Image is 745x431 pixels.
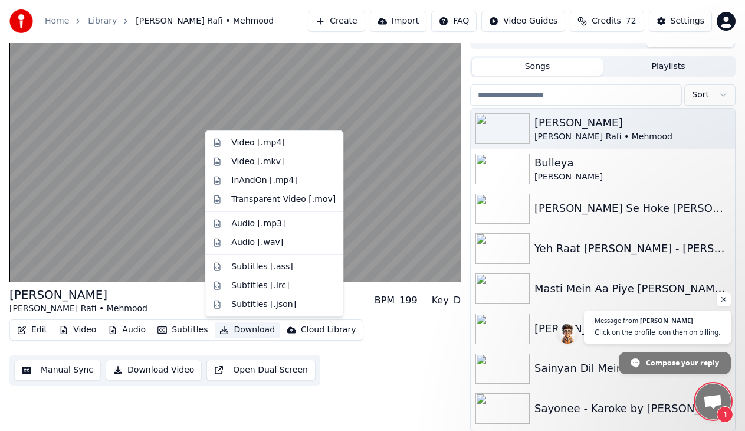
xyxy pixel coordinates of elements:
div: Subtitles [.lrc] [231,280,289,292]
div: Sainyan Dil Mein Aana Re - [PERSON_NAME] - Karaoke by [PERSON_NAME] [534,360,730,377]
span: [PERSON_NAME] [640,317,693,324]
span: [PERSON_NAME] Rafi • Mehmood [136,15,274,27]
div: [PERSON_NAME] [9,286,147,303]
button: Open Dual Screen [206,360,316,381]
div: Sayonee - Karoke by [PERSON_NAME] - Practice [534,400,730,417]
div: BPM [375,293,395,308]
nav: breadcrumb [45,15,274,27]
div: [PERSON_NAME] Rafi • Mehmood [9,303,147,315]
button: Credits72 [570,11,644,32]
div: Subtitles [.ass] [231,261,293,273]
div: Settings [671,15,704,27]
span: Compose your reply [646,352,719,373]
button: Download Video [106,360,202,381]
div: Audio [.mp3] [231,218,285,230]
button: Import [370,11,426,32]
div: InAndOn [.mp4] [231,175,297,187]
div: [PERSON_NAME] Se Hoke [PERSON_NAME] by [PERSON_NAME] [534,200,730,217]
div: Video [.mkv] [231,156,284,168]
button: Edit [12,322,52,338]
button: Video Guides [481,11,565,32]
div: Transparent Video [.mov] [231,194,336,205]
div: 199 [399,293,418,308]
span: 72 [626,15,636,27]
button: Video [54,322,101,338]
span: Message from [595,317,638,324]
button: Manual Sync [14,360,101,381]
a: Home [45,15,69,27]
button: Create [308,11,365,32]
button: Settings [649,11,712,32]
span: Click on the profile icon then on billing. [595,326,720,338]
div: Key [432,293,449,308]
div: Video [.mp4] [231,137,284,149]
img: youka [9,9,33,33]
button: Subtitles [153,322,212,338]
div: Bulleya [534,155,730,171]
button: Playlists [603,58,734,76]
div: [PERSON_NAME] Rafi • Mehmood [534,131,730,143]
div: [PERSON_NAME] [534,171,730,183]
button: Download [215,322,280,338]
div: D [454,293,461,308]
div: Masti Mein Aa Piye [PERSON_NAME] - Karaoke by [PERSON_NAME] [534,280,730,297]
span: 1 [717,406,733,423]
button: Songs [472,58,603,76]
span: Credits [592,15,621,27]
div: Audio [.wav] [231,237,283,249]
span: Sort [692,89,709,101]
button: FAQ [431,11,477,32]
a: Library [88,15,117,27]
div: [PERSON_NAME] - [PERSON_NAME] - Practice [534,321,730,337]
a: Open chat [695,384,731,419]
div: [PERSON_NAME] [534,115,730,131]
div: Yeh Raat [PERSON_NAME] - [PERSON_NAME] by [PERSON_NAME] [534,240,730,257]
div: Cloud Library [301,324,356,336]
button: Audio [103,322,150,338]
div: Subtitles [.json] [231,299,296,311]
